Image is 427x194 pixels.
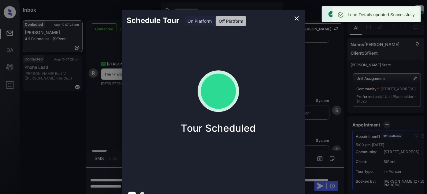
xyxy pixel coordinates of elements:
h2: Schedule Tour [122,10,184,31]
div: Lead Details updated Successfully [348,9,415,20]
p: Tour Scheduled [181,122,256,134]
button: close [291,12,303,25]
img: success.888e7dccd4847a8d9502.gif [188,61,249,122]
div: Off-Platform Tour scheduled successfully [328,8,410,20]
